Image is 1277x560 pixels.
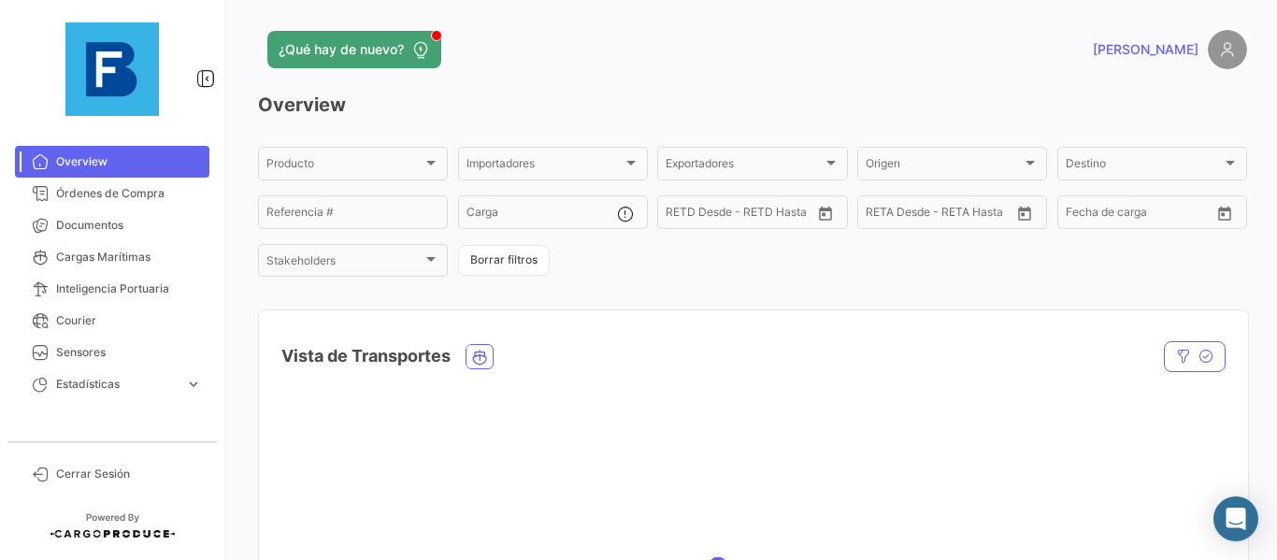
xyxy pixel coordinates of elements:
span: Documentos [56,217,202,234]
span: ¿Qué hay de nuevo? [279,40,404,59]
span: Estadísticas [56,376,178,393]
a: Cargas Marítimas [15,241,209,273]
button: Ocean [466,345,493,368]
a: Overview [15,146,209,178]
span: Producto [266,160,423,173]
span: Importadores [466,160,623,173]
input: Desde [666,208,699,222]
span: Cerrar Sesión [56,466,202,482]
button: Borrar filtros [458,245,550,276]
span: Exportadores [666,160,822,173]
span: Destino [1066,160,1222,173]
a: Courier [15,305,209,337]
img: 12429640-9da8-4fa2-92c4-ea5716e443d2.jpg [65,22,159,116]
span: Stakeholders [266,257,423,270]
a: Inteligencia Portuaria [15,273,209,305]
span: Inteligencia Portuaria [56,280,202,297]
a: Documentos [15,209,209,241]
span: Sensores [56,344,202,361]
button: Open calendar [1011,199,1039,227]
span: Overview [56,153,202,170]
span: Órdenes de Compra [56,185,202,202]
input: Hasta [712,208,782,222]
a: Sensores [15,337,209,368]
input: Desde [1066,208,1099,222]
span: Origen [866,160,1022,173]
input: Desde [866,208,899,222]
img: placeholder-user.png [1208,30,1247,69]
a: Órdenes de Compra [15,178,209,209]
span: expand_more [185,376,202,393]
span: Cargas Marítimas [56,249,202,266]
button: Open calendar [811,199,839,227]
input: Hasta [912,208,982,222]
button: Open calendar [1211,199,1239,227]
h3: Overview [258,92,1247,118]
button: ¿Qué hay de nuevo? [267,31,441,68]
span: Courier [56,312,202,329]
span: [PERSON_NAME] [1093,40,1198,59]
h4: Vista de Transportes [281,343,451,369]
div: Abrir Intercom Messenger [1213,496,1258,541]
input: Hasta [1112,208,1182,222]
